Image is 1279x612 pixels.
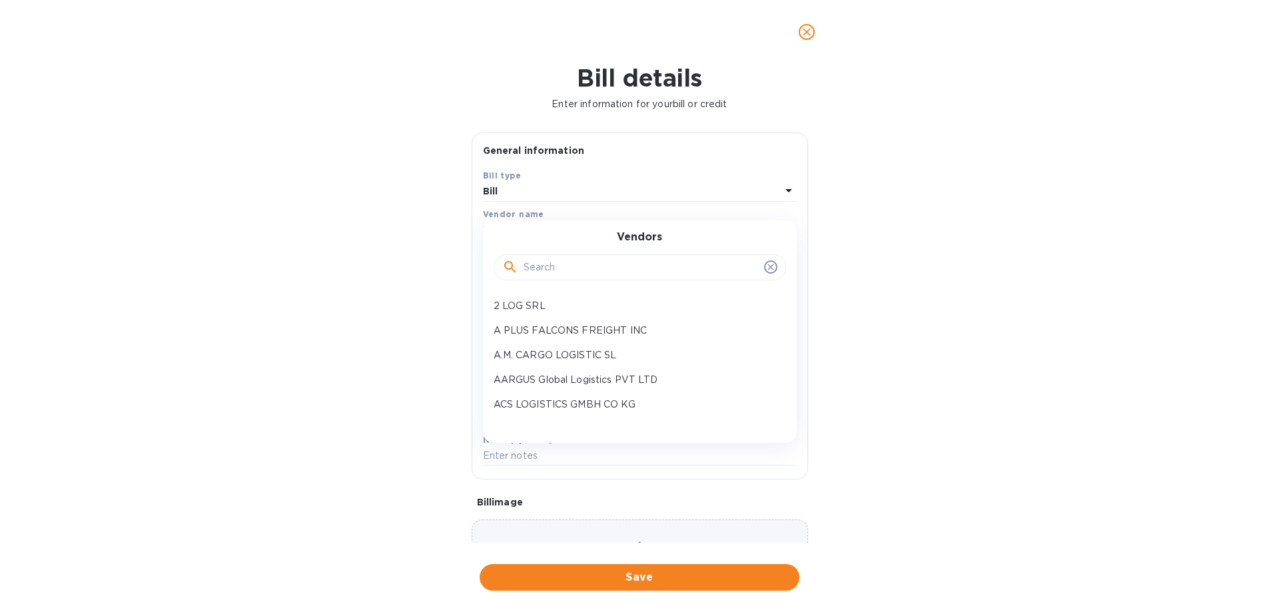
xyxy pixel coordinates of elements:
[483,436,553,444] label: Notes (optional)
[483,446,797,466] input: Enter notes
[483,209,544,219] b: Vendor name
[494,373,775,387] p: AARGUS Global Logistics PVT LTD
[483,170,522,180] b: Bill type
[617,231,662,244] h3: Vendors
[483,186,498,196] b: Bill
[490,569,789,585] span: Save
[524,258,759,278] input: Search
[11,64,1268,92] h1: Bill details
[494,398,775,412] p: ACS LOGISTICS GMBH CO KG
[494,324,775,338] p: A PLUS FALCONS FREIGHT INC
[480,564,799,591] button: Save
[483,223,576,237] p: Select vendor name
[494,299,775,313] p: 2 LOG SRL
[483,145,585,156] b: General information
[11,97,1268,111] p: Enter information for your bill or credit
[494,348,775,362] p: A.M. CARGO LOGISTIC SL
[791,16,823,48] button: close
[477,495,803,509] p: Bill image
